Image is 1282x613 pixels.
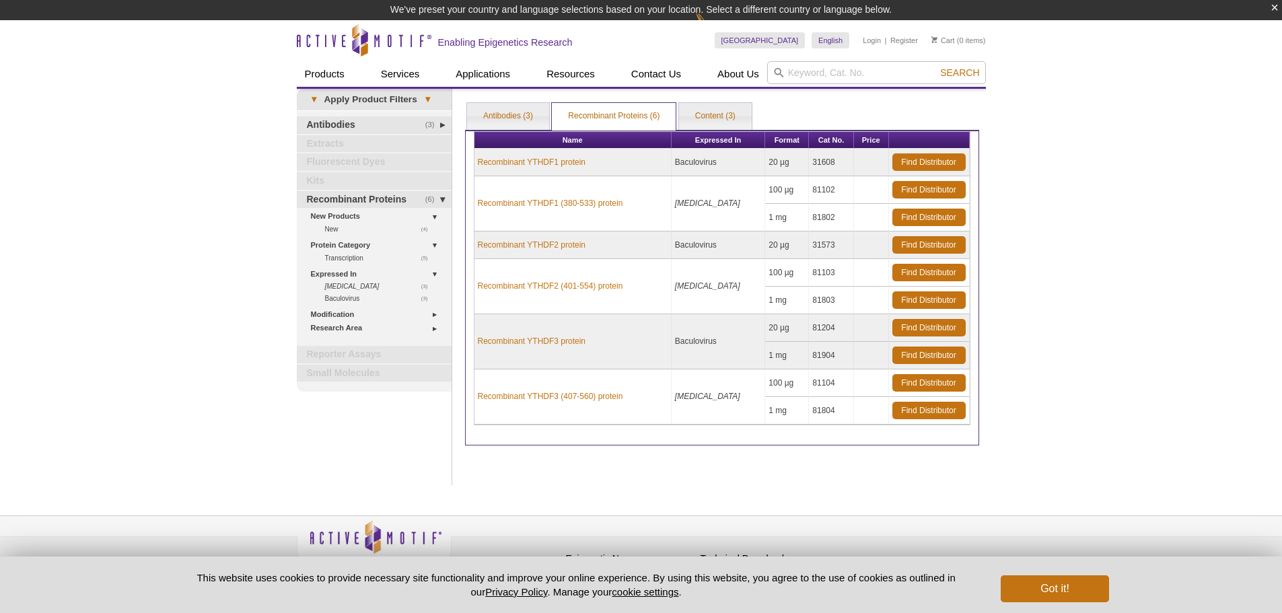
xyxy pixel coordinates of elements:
h4: Technical Downloads [701,553,828,565]
td: Baculovirus [672,314,766,369]
a: Find Distributor [892,319,966,336]
td: 20 µg [765,314,809,342]
td: 31573 [809,231,854,259]
a: Recombinant YTHDF2 protein [478,239,586,251]
span: (3) [425,116,442,134]
span: ▾ [417,94,438,106]
i: [MEDICAL_DATA] [325,283,380,290]
td: 20 µg [765,231,809,259]
td: Baculovirus [672,231,766,259]
a: Products [297,61,353,87]
a: Find Distributor [892,264,966,281]
a: Services [373,61,428,87]
img: Active Motif, [297,516,452,571]
a: Recombinant YTHDF3 protein [478,335,586,347]
img: Your Cart [931,36,937,43]
a: Login [863,36,881,45]
a: (3)Antibodies [297,116,452,134]
a: Find Distributor [892,209,966,226]
button: Search [936,67,983,79]
table: Click to Verify - This site chose Symantec SSL for secure e-commerce and confidential communicati... [835,540,936,569]
a: ▾Apply Product Filters▾ [297,89,452,110]
span: (6) [425,191,442,209]
a: Antibodies (3) [467,103,549,130]
td: 81802 [809,204,854,231]
a: (4)New [325,223,435,235]
td: 1 mg [765,204,809,231]
td: Baculovirus [672,149,766,176]
a: Protein Category [311,238,443,252]
i: [MEDICAL_DATA] [675,281,740,291]
a: (5)Transcription [325,252,435,264]
th: Price [854,132,889,149]
a: Privacy Policy [485,586,547,598]
span: (5) [421,252,435,264]
button: Got it! [1001,575,1108,602]
a: About Us [709,61,767,87]
a: Register [890,36,918,45]
td: 81103 [809,259,854,287]
a: Find Distributor [892,291,966,309]
img: Change Here [695,10,731,42]
a: (3) [MEDICAL_DATA] [325,281,435,292]
a: English [812,32,849,48]
input: Keyword, Cat. No. [767,61,986,84]
span: (3) [421,293,435,304]
td: 81804 [809,397,854,425]
a: Applications [448,61,518,87]
a: Contact Us [623,61,689,87]
a: Expressed In [311,267,443,281]
td: 1 mg [765,342,809,369]
td: 81102 [809,176,854,204]
a: Recombinant YTHDF2 (401-554) protein [478,280,623,292]
span: (3) [421,281,435,292]
a: (6)Recombinant Proteins [297,191,452,209]
i: [MEDICAL_DATA] [675,392,740,401]
a: Modification [311,308,443,322]
a: Reporter Assays [297,346,452,363]
a: Find Distributor [892,374,966,392]
span: (4) [421,223,435,235]
span: Search [940,67,979,78]
i: [MEDICAL_DATA] [675,199,740,208]
li: | [885,32,887,48]
td: 81104 [809,369,854,397]
a: Fluorescent Dyes [297,153,452,171]
th: Format [765,132,809,149]
a: Content (3) [679,103,752,130]
a: Resources [538,61,603,87]
a: Recombinant YTHDF1 protein [478,156,586,168]
a: Recombinant YTHDF3 (407-560) protein [478,390,623,402]
a: Kits [297,172,452,190]
a: Recombinant Proteins (6) [552,103,676,130]
a: [GEOGRAPHIC_DATA] [715,32,806,48]
td: 1 mg [765,287,809,314]
a: Extracts [297,135,452,153]
h2: Enabling Epigenetics Research [438,36,573,48]
a: Find Distributor [892,347,966,364]
a: Find Distributor [892,236,966,254]
th: Expressed In [672,132,766,149]
button: cookie settings [612,586,678,598]
a: Research Area [311,321,443,335]
p: This website uses cookies to provide necessary site functionality and improve your online experie... [174,571,979,599]
a: Find Distributor [892,402,966,419]
a: Find Distributor [892,181,966,199]
th: Cat No. [809,132,854,149]
td: 100 µg [765,369,809,397]
td: 81904 [809,342,854,369]
td: 81204 [809,314,854,342]
h4: Epigenetic News [566,553,694,565]
a: Find Distributor [892,153,966,171]
td: 100 µg [765,259,809,287]
a: Small Molecules [297,365,452,382]
td: 20 µg [765,149,809,176]
a: Privacy Policy [458,551,511,571]
a: Recombinant YTHDF1 (380-533) protein [478,197,623,209]
span: ▾ [304,94,324,106]
td: 81803 [809,287,854,314]
a: New Products [311,209,443,223]
a: Cart [931,36,955,45]
td: 31608 [809,149,854,176]
th: Name [474,132,672,149]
